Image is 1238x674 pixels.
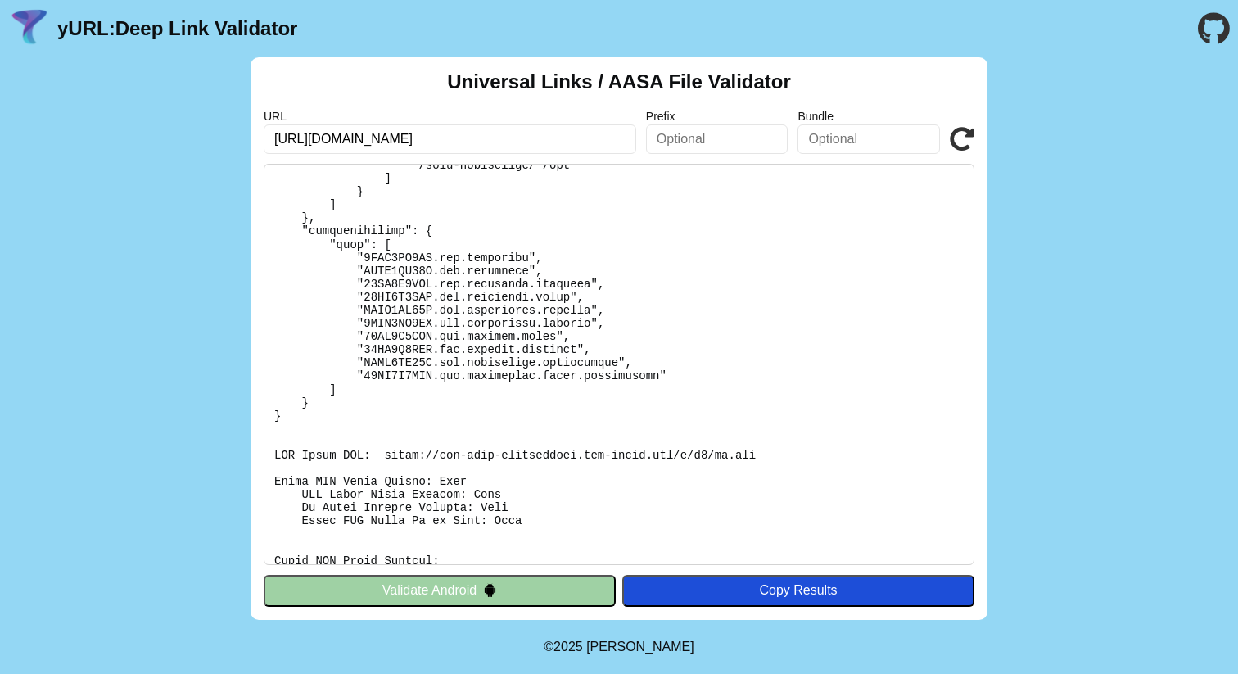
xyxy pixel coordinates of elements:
[622,575,974,606] button: Copy Results
[646,110,788,123] label: Prefix
[797,124,940,154] input: Optional
[586,640,694,654] a: Michael Ibragimchayev's Personal Site
[483,583,497,597] img: droidIcon.svg
[553,640,583,654] span: 2025
[57,17,297,40] a: yURL:Deep Link Validator
[630,583,966,598] div: Copy Results
[447,70,791,93] h2: Universal Links / AASA File Validator
[646,124,788,154] input: Optional
[8,7,51,50] img: yURL Logo
[264,110,636,123] label: URL
[264,575,616,606] button: Validate Android
[264,164,974,565] pre: Lorem ipsu do: sitam://co.adi/.elit-seddo/eiusm-tem-inci-utlaboreetd Ma Aliquaen: Admi Veniamq-no...
[544,620,694,674] footer: ©
[797,110,940,123] label: Bundle
[264,124,636,154] input: Required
